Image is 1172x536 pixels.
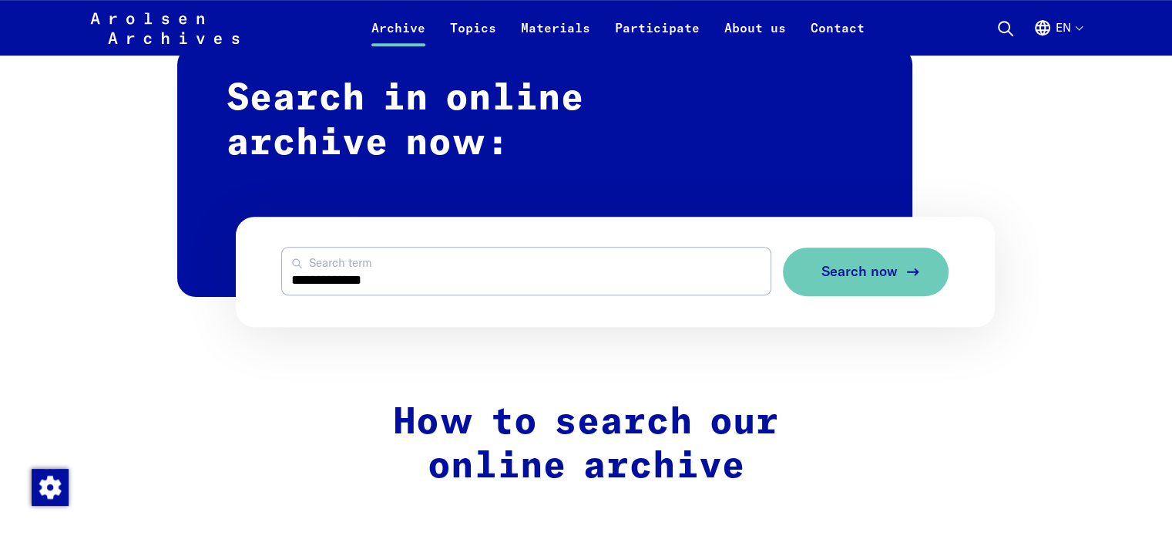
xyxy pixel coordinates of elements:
[260,401,912,490] h2: How to search our online archive
[1033,19,1082,56] button: English, language selection
[359,19,438,56] a: Archive
[821,264,898,280] span: Search now
[712,19,798,56] a: About us
[603,19,712,56] a: Participate
[783,248,949,296] button: Search now
[359,9,877,46] nav: Primary
[177,46,912,297] h2: Search in online archive now:
[509,19,603,56] a: Materials
[438,19,509,56] a: Topics
[798,19,877,56] a: Contact
[31,468,68,505] div: Change consent
[32,469,69,506] img: Change consent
